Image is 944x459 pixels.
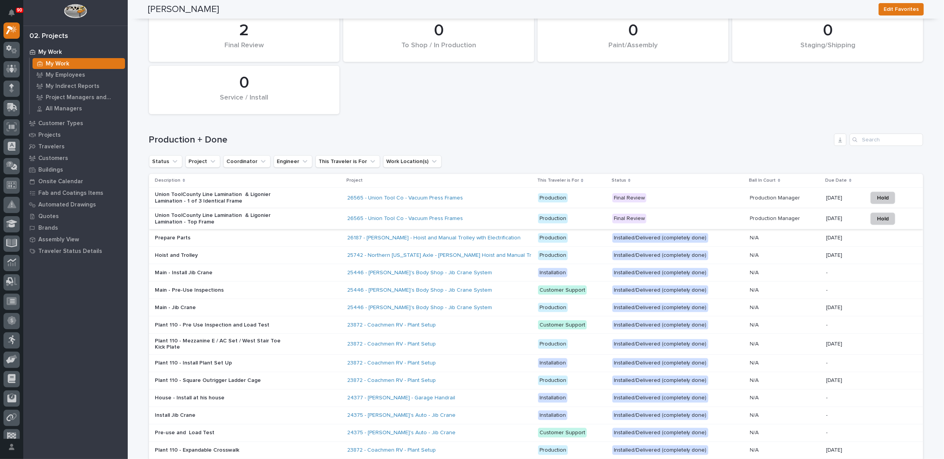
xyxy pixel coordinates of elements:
tr: Union ToolCounty Line Lamination & Ligonier Lamination - 1 of 3 Identical Frame26565 - Union Tool... [149,187,923,208]
h2: [PERSON_NAME] [148,4,219,15]
div: 02. Projects [29,32,68,41]
a: 23872 - Coachmen RV - Plant Setup [347,360,436,366]
a: My Work [23,46,128,58]
p: N/A [750,376,761,384]
p: Main - Jib Crane [155,304,291,311]
p: [DATE] [826,195,862,201]
a: 23872 - Coachmen RV - Plant Setup [347,322,436,328]
button: Hold [870,213,895,225]
a: 23872 - Coachmen RV - Plant Setup [347,377,436,384]
p: Automated Drawings [38,201,96,208]
div: Final Review [612,214,646,223]
div: Production [538,376,568,385]
div: 0 [162,73,327,93]
tr: Plant 110 - Install Plant Set Up23872 - Coachmen RV - Plant Setup InstallationInstalled/Delivered... [149,354,923,372]
tr: Install Jib Crane24375 - [PERSON_NAME]'s Auto - Jib Crane InstallationInstalled/Delivered (comple... [149,407,923,424]
p: Plant 110 - Square Outrigger Ladder Cage [155,377,291,384]
a: My Indirect Reports [30,81,128,91]
p: [DATE] [826,215,862,222]
div: Paint/Assembly [551,41,715,58]
p: N/A [750,285,761,294]
div: Installed/Delivered (completely done) [612,339,708,349]
a: Customer Types [23,117,128,129]
p: Ball In Court [749,176,776,185]
p: This Traveler is For [537,176,579,185]
div: Staging/Shipping [745,41,910,58]
div: Installed/Delivered (completely done) [612,393,708,403]
div: Installation [538,358,567,368]
p: N/A [750,358,761,366]
p: Production Manager [750,193,802,201]
p: Projects [38,132,61,139]
a: Onsite Calendar [23,175,128,187]
button: Edit Favorites [879,3,924,15]
p: N/A [750,251,761,259]
div: Production [538,233,568,243]
p: - [826,322,862,328]
p: Main - Pre-Use Inspections [155,287,291,294]
p: [DATE] [826,304,862,311]
a: Project Managers and Engineers [30,92,128,103]
div: Production [538,193,568,203]
p: Assembly View [38,236,79,243]
div: Notifications90 [10,9,20,22]
p: [DATE] [826,235,862,241]
div: 0 [551,21,715,40]
div: Production [538,303,568,313]
p: Install Jib Crane [155,412,291,419]
p: My Work [46,60,69,67]
p: Brands [38,225,58,232]
a: 24375 - [PERSON_NAME]'s Auto - Jib Crane [347,430,456,436]
tr: Main - Jib Crane25446 - [PERSON_NAME]'s Body Shop - Jib Crane System ProductionInstalled/Delivere... [149,299,923,316]
span: Edit Favorites [884,5,919,14]
a: All Managers [30,103,128,114]
a: Projects [23,129,128,141]
p: - [826,270,862,276]
div: To Shop / In Production [356,41,521,58]
p: [DATE] [826,341,862,347]
tr: Main - Install Jib Crane25446 - [PERSON_NAME]'s Body Shop - Jib Crane System InstallationInstalle... [149,264,923,282]
button: Status [149,155,182,168]
div: Installed/Delivered (completely done) [612,445,708,455]
button: Hold [870,192,895,204]
p: - [826,430,862,436]
p: Customers [38,155,68,162]
p: N/A [750,233,761,241]
p: House - Install at his house [155,395,291,401]
tr: Union ToolCounty Line Lamination & Ligonier Lamination - Top Frame26565 - Union Tool Co - Vacuum ... [149,208,923,229]
p: Buildings [38,167,63,174]
p: [DATE] [826,252,862,259]
div: 0 [356,21,521,40]
p: Union ToolCounty Line Lamination & Ligonier Lamination - Top Frame [155,212,291,225]
p: - [826,395,862,401]
p: N/A [750,268,761,276]
div: Production [538,251,568,260]
a: 24375 - [PERSON_NAME]'s Auto - Jib Crane [347,412,456,419]
div: Search [850,134,923,146]
tr: House - Install at his house24377 - [PERSON_NAME] - Garage Handrail InstallationInstalled/Deliver... [149,389,923,407]
span: Hold [877,193,889,203]
button: This Traveler is For [315,155,380,168]
p: N/A [750,428,761,436]
a: Quotes [23,210,128,222]
a: 26565 - Union Tool Co - Vacuum Press Frames [347,215,463,222]
button: Coordinator [223,155,271,168]
button: Notifications [3,5,20,21]
a: 23872 - Coachmen RV - Plant Setup [347,341,436,347]
p: Pre-use and Load Test [155,430,291,436]
a: 26565 - Union Tool Co - Vacuum Press Frames [347,195,463,201]
p: All Managers [46,105,82,112]
div: 2 [162,21,327,40]
p: Due Date [826,176,847,185]
p: Production Manager [750,214,802,222]
p: - [826,412,862,419]
a: Traveler Status Details [23,245,128,257]
div: Installed/Delivered (completely done) [612,268,708,278]
p: My Indirect Reports [46,83,99,90]
p: Plant 110 - Mezzanine E / AC Set / West Stair Toe Kick Plate [155,338,291,351]
p: Onsite Calendar [38,178,83,185]
div: Installation [538,268,567,278]
span: Hold [877,214,889,223]
div: Installed/Delivered (completely done) [612,251,708,260]
a: 25446 - [PERSON_NAME]'s Body Shop - Jib Crane System [347,270,492,276]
